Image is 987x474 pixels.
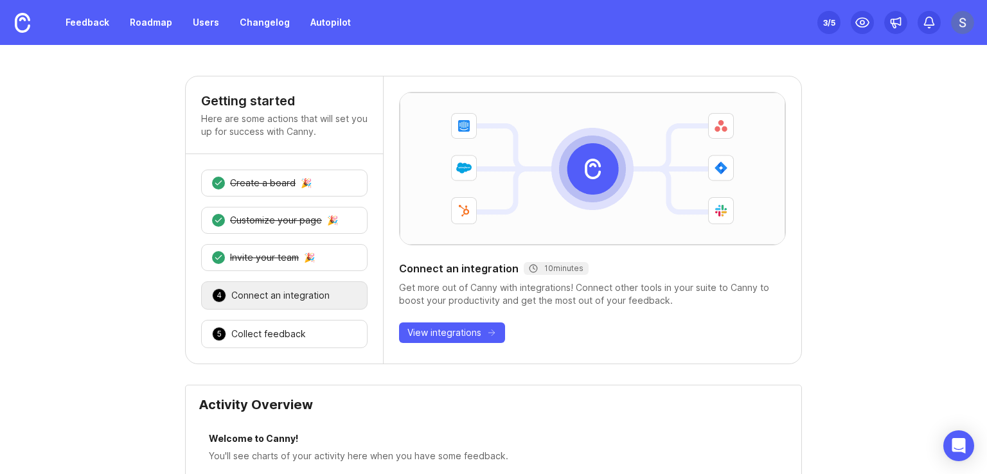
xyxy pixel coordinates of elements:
[15,13,30,33] img: Canny Home
[201,92,368,110] h4: Getting started
[230,177,296,189] div: Create a board
[185,11,227,34] a: Users
[212,327,226,341] div: 5
[209,449,778,463] div: You'll see charts of your activity here when you have some feedback.
[951,11,974,34] img: Stas Ityakin
[943,430,974,461] div: Open Intercom Messenger
[122,11,180,34] a: Roadmap
[58,11,117,34] a: Feedback
[327,216,338,225] div: 🎉
[231,289,330,302] div: Connect an integration
[304,253,315,262] div: 🎉
[529,263,583,274] div: 10 minutes
[303,11,359,34] a: Autopilot
[817,11,840,34] button: 3/5
[301,179,312,188] div: 🎉
[232,11,298,34] a: Changelog
[201,112,368,138] p: Here are some actions that will set you up for success with Canny.
[400,92,785,245] img: Canny integrates with a variety of tools including Salesforce, Intercom, Hubspot, Asana, and Github
[230,251,299,264] div: Invite your team
[209,432,778,449] div: Welcome to Canny!
[231,328,306,340] div: Collect feedback
[399,281,786,307] div: Get more out of Canny with integrations! Connect other tools in your suite to Canny to boost your...
[399,261,786,276] div: Connect an integration
[823,13,835,31] div: 3 /5
[212,288,226,303] div: 4
[230,214,322,227] div: Customize your page
[407,326,481,339] span: View integrations
[199,398,788,421] div: Activity Overview
[399,322,505,343] button: View integrations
